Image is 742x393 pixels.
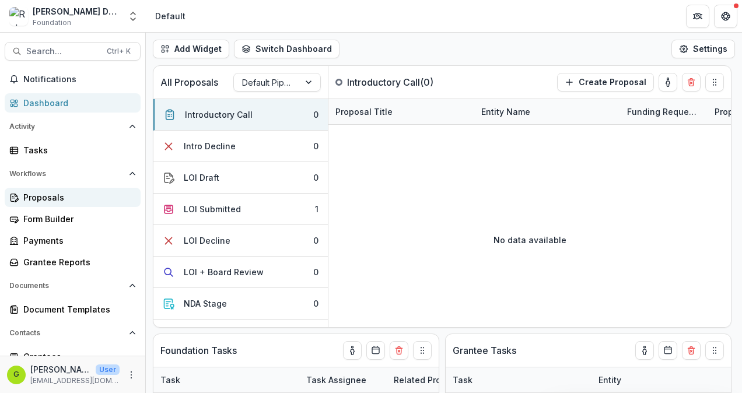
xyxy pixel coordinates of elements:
button: LOI Submitted1 [153,194,328,225]
div: Greta [13,371,19,378]
div: Task Assignee [299,374,373,386]
div: 1 [315,203,318,215]
div: Proposal Title [328,106,400,118]
p: Grantee Tasks [453,343,516,357]
div: Task Assignee [299,367,387,392]
div: Proposals [23,191,131,203]
div: Related Proposal [387,367,533,392]
div: Form Builder [23,213,131,225]
div: Task [446,367,591,392]
button: Drag [705,341,724,360]
div: Dashboard [23,97,131,109]
button: toggle-assigned-to-me [659,73,677,92]
div: 0 [313,171,318,184]
button: toggle-assigned-to-me [635,341,654,360]
button: Create Proposal [557,73,654,92]
a: Grantee Reports [5,252,141,272]
div: Entity Name [474,106,537,118]
button: Calendar [366,341,385,360]
button: Open Workflows [5,164,141,183]
button: Delete card [682,341,701,360]
button: Drag [705,73,724,92]
div: Entity [591,367,737,392]
button: Calendar [659,341,677,360]
div: Ctrl + K [104,45,133,58]
a: Document Templates [5,300,141,319]
button: Open entity switcher [125,5,141,28]
p: Introductory Call ( 0 ) [347,75,435,89]
div: Proposal Title [328,99,474,124]
a: Tasks [5,141,141,160]
button: LOI + Board Review0 [153,257,328,288]
div: Tasks [23,144,131,156]
div: Document Templates [23,303,131,315]
span: Activity [9,122,124,131]
button: Settings [671,40,735,58]
div: Funding Requested [620,99,708,124]
span: Search... [26,47,100,57]
div: 0 [313,297,318,310]
div: Grantee Reports [23,256,131,268]
button: Partners [686,5,709,28]
button: Add Widget [153,40,229,58]
p: No data available [494,234,566,246]
div: Task [153,374,187,386]
p: Foundation Tasks [160,343,237,357]
button: Get Help [714,5,737,28]
p: User [96,364,120,375]
a: Proposals [5,188,141,207]
div: Entity Name [474,99,620,124]
div: Introductory Call [185,108,253,121]
span: Foundation [33,17,71,28]
button: Drag [413,341,432,360]
div: [PERSON_NAME] Data Sandbox [33,5,120,17]
div: 0 [313,140,318,152]
div: 0 [313,266,318,278]
button: Search... [5,42,141,61]
button: Introductory Call0 [153,99,328,131]
div: Related Proposal [387,374,471,386]
div: 0 [313,108,318,121]
button: Delete card [390,341,408,360]
button: toggle-assigned-to-me [343,341,362,360]
span: Documents [9,282,124,290]
div: Funding Requested [620,106,708,118]
div: Task [153,367,299,392]
p: [EMAIL_ADDRESS][DOMAIN_NAME] [30,376,120,386]
a: Grantees [5,347,141,366]
p: All Proposals [160,75,218,89]
button: Intro Decline0 [153,131,328,162]
button: Notifications [5,70,141,89]
div: 0 [313,234,318,247]
div: Payments [23,234,131,247]
button: NDA Stage0 [153,288,328,320]
div: Intro Decline [184,140,236,152]
span: Workflows [9,170,124,178]
div: LOI Submitted [184,203,241,215]
button: Open Documents [5,276,141,295]
span: Contacts [9,329,124,337]
div: NDA Stage [184,297,227,310]
button: Open Activity [5,117,141,136]
p: [PERSON_NAME] [30,363,91,376]
button: LOI Decline0 [153,225,328,257]
div: Grantees [23,350,131,363]
div: Task [446,374,480,386]
button: Delete card [682,73,701,92]
button: More [124,368,138,382]
a: Dashboard [5,93,141,113]
a: Form Builder [5,209,141,229]
div: Entity [591,374,628,386]
div: LOI + Board Review [184,266,264,278]
img: Robert W Plaster Data Sandbox [9,7,28,26]
div: LOI Draft [184,171,219,184]
button: Switch Dashboard [234,40,339,58]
